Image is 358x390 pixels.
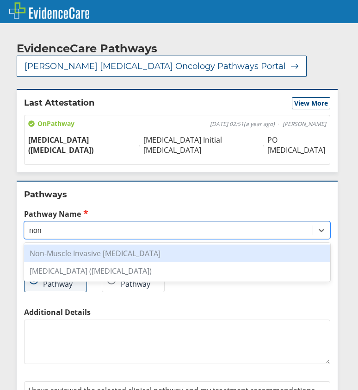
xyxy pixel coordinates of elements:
[29,271,73,288] label: On Pathway
[28,135,136,155] span: [MEDICAL_DATA] ([MEDICAL_DATA])
[24,245,330,262] div: Non-Muscle Invasive [MEDICAL_DATA]
[25,61,286,72] span: [PERSON_NAME] [MEDICAL_DATA] Oncology Pathways Portal
[210,120,275,128] span: [DATE] 02:51 ( a year ago )
[267,135,326,155] span: PO [MEDICAL_DATA]
[17,56,307,77] button: [PERSON_NAME] [MEDICAL_DATA] Oncology Pathways Portal
[24,97,94,109] h2: Last Attestation
[294,99,328,108] span: View More
[17,42,157,56] h2: EvidenceCare Pathways
[24,189,330,200] h2: Pathways
[143,135,259,155] span: [MEDICAL_DATA] Initial [MEDICAL_DATA]
[28,119,74,128] span: On Pathway
[107,271,150,288] label: Off Pathway
[283,120,326,128] span: [PERSON_NAME]
[292,97,330,109] button: View More
[24,208,330,219] label: Pathway Name
[24,307,330,317] label: Additional Details
[24,262,330,280] div: [MEDICAL_DATA] ([MEDICAL_DATA])
[9,2,89,19] img: EvidenceCare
